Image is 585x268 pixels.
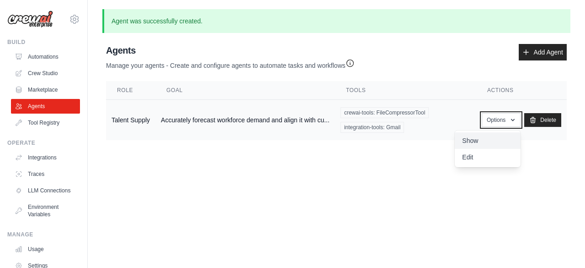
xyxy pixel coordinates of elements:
[11,115,80,130] a: Tool Registry
[476,81,567,100] th: Actions
[482,113,521,127] button: Options
[7,38,80,46] div: Build
[519,44,567,60] a: Add Agent
[11,66,80,81] a: Crew Studio
[340,107,429,118] span: crewai-tools: FileCompressorTool
[11,49,80,64] a: Automations
[11,82,80,97] a: Marketplace
[155,100,335,141] td: Accurately forecast workforce demand and align it with cu...
[106,81,155,100] th: Role
[106,44,355,57] h2: Agents
[106,100,155,141] td: Talent Supply
[11,150,80,165] a: Integrations
[11,99,80,114] a: Agents
[7,11,53,28] img: Logo
[11,242,80,257] a: Usage
[7,139,80,147] div: Operate
[455,132,521,149] a: Show
[524,113,561,127] a: Delete
[340,122,404,133] span: integration-tools: Gmail
[106,57,355,70] p: Manage your agents - Create and configure agents to automate tasks and workflows
[11,200,80,222] a: Environment Variables
[155,81,335,100] th: Goal
[455,149,521,165] a: Edit
[11,183,80,198] a: LLM Connections
[11,167,80,181] a: Traces
[335,81,476,100] th: Tools
[102,9,570,33] p: Agent was successfully created.
[7,231,80,238] div: Manage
